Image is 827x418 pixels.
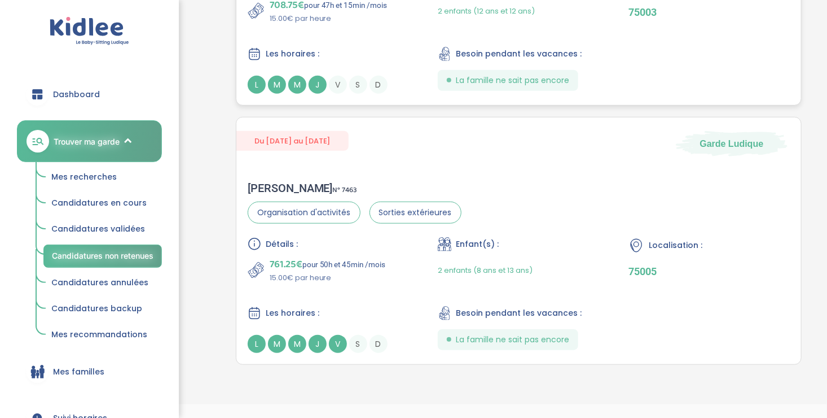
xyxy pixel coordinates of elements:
span: Trouver ma garde [54,136,120,147]
p: 15.00€ par heure [270,272,386,284]
span: M [268,335,286,353]
span: N° 7463 [333,184,358,196]
a: Candidatures annulées [43,272,162,294]
a: Trouver ma garde [17,120,162,162]
a: Mes recommandations [43,324,162,346]
span: Détails : [266,238,298,250]
span: 2 enfants (12 ans et 12 ans) [438,6,535,16]
span: 761.25€ [270,256,302,272]
span: L [248,335,266,353]
span: Garde Ludique [700,137,764,150]
span: J [309,76,327,94]
span: Du [DATE] au [DATE] [236,131,349,151]
span: 2 enfants (8 ans et 13 ans) [438,265,533,276]
a: Candidatures backup [43,298,162,320]
span: S [349,76,367,94]
a: Candidatures validées [43,219,162,240]
span: Enfant(s) : [456,238,499,250]
span: Candidatures validées [51,223,145,234]
p: 75003 [628,6,790,18]
span: Les horaires : [266,307,319,319]
div: [PERSON_NAME] [248,181,461,195]
span: Localisation : [649,240,702,251]
p: pour 50h et 45min /mois [270,256,386,272]
span: Mes recherches [51,171,117,182]
span: Dashboard [53,89,100,101]
span: D [369,335,388,353]
a: Mes recherches [43,167,162,188]
span: M [288,335,306,353]
span: La famille ne sait pas encore [456,334,569,346]
span: Sorties extérieures [369,202,461,224]
span: Candidatures backup [51,303,142,314]
span: M [268,76,286,94]
span: Organisation d'activités [248,202,360,224]
span: V [329,335,347,353]
span: L [248,76,266,94]
span: Besoin pendant les vacances : [456,307,582,319]
span: Candidatures annulées [51,277,148,288]
span: La famille ne sait pas encore [456,75,569,86]
a: Mes familles [17,351,162,392]
span: S [349,335,367,353]
span: Mes recommandations [51,329,147,340]
span: Les horaires : [266,48,319,60]
p: 75005 [628,265,790,277]
img: logo.svg [50,17,129,46]
span: Mes familles [53,366,104,378]
a: Candidatures non retenues [43,245,162,268]
span: J [309,335,327,353]
span: Candidatures non retenues [52,251,153,260]
a: Dashboard [17,74,162,115]
p: 15.00€ par heure [270,13,388,24]
span: D [369,76,388,94]
span: Candidatures en cours [51,197,147,208]
a: Candidatures en cours [43,193,162,214]
span: V [329,76,347,94]
span: M [288,76,306,94]
span: Besoin pendant les vacances : [456,48,582,60]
